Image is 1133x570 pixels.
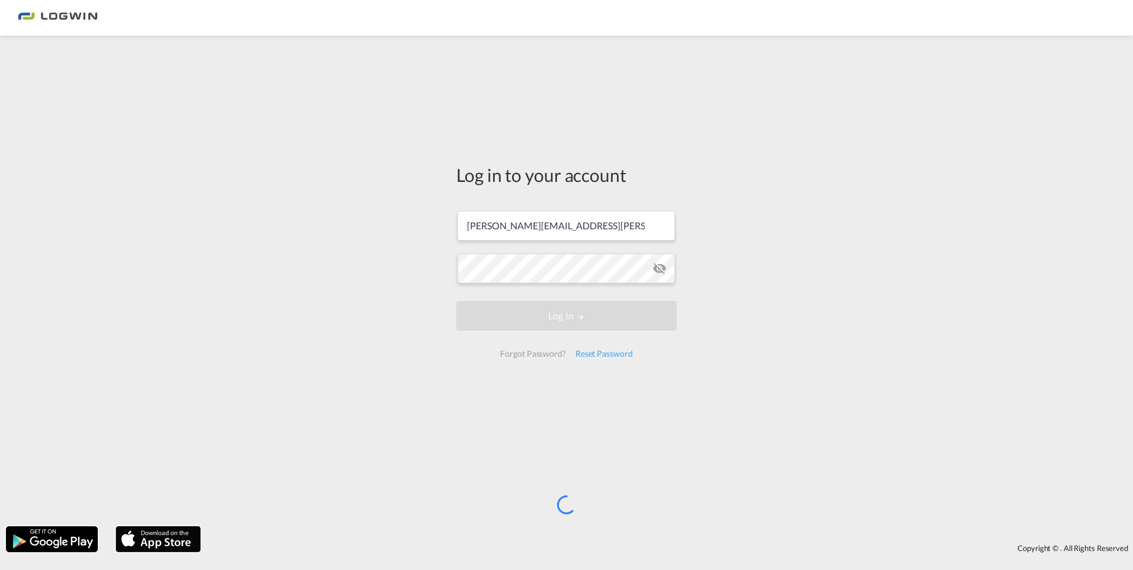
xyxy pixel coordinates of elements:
[652,261,667,276] md-icon: icon-eye-off
[18,5,98,31] img: bc73a0e0d8c111efacd525e4c8ad7d32.png
[5,525,99,553] img: google.png
[457,211,675,241] input: Enter email/phone number
[114,525,202,553] img: apple.png
[495,343,570,364] div: Forgot Password?
[571,343,638,364] div: Reset Password
[456,162,677,187] div: Log in to your account
[456,301,677,331] button: LOGIN
[207,538,1133,558] div: Copyright © . All Rights Reserved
